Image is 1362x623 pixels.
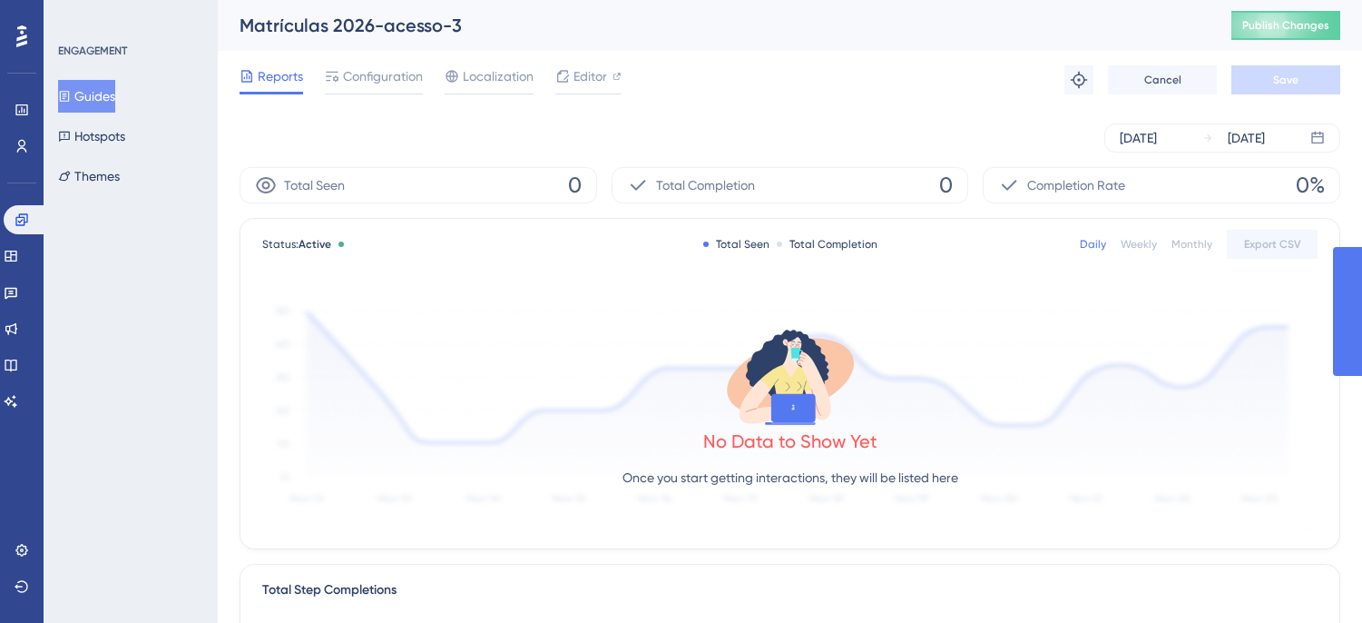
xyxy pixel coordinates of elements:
span: Publish Changes [1242,18,1329,33]
div: Total Completion [777,237,877,252]
button: Cancel [1108,65,1217,94]
button: Themes [58,160,120,193]
span: Total Seen [284,174,345,196]
span: Active [299,238,331,251]
span: Localization [463,65,534,87]
span: Export CSV [1244,237,1301,252]
button: Hotspots [58,120,125,153]
div: Total Step Completions [262,579,397,601]
button: Publish Changes [1231,11,1340,40]
span: 0 [568,171,582,200]
span: Configuration [343,65,423,87]
span: Total Completion [656,174,755,196]
p: Once you start getting interactions, they will be listed here [622,467,958,489]
div: Daily [1080,237,1106,252]
div: [DATE] [1120,127,1157,149]
div: No Data to Show Yet [703,429,877,454]
span: Reports [258,65,303,87]
iframe: UserGuiding AI Assistant Launcher [1286,551,1340,606]
div: Monthly [1171,237,1212,252]
div: Matrículas 2026-acesso-3 [240,13,1186,38]
span: 0 [939,171,953,200]
div: Weekly [1121,237,1157,252]
button: Guides [58,80,115,113]
span: 0% [1296,171,1325,200]
div: Total Seen [703,237,769,252]
span: Save [1273,73,1298,87]
span: Status: [262,237,331,252]
button: Save [1231,65,1340,94]
span: Cancel [1144,73,1181,87]
button: Export CSV [1227,230,1318,259]
span: Editor [573,65,607,87]
div: ENGAGEMENT [58,44,127,58]
div: [DATE] [1228,127,1265,149]
span: Completion Rate [1027,174,1125,196]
